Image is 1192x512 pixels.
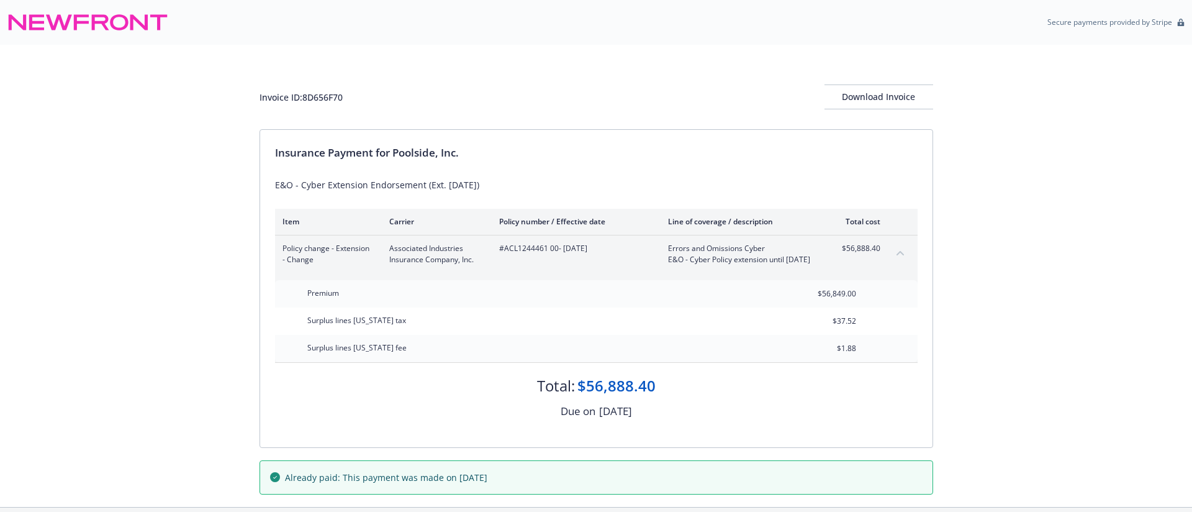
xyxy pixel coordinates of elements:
[561,403,595,419] div: Due on
[389,243,479,265] span: Associated Industries Insurance Company, Inc.
[499,216,648,227] div: Policy number / Effective date
[307,342,407,353] span: Surplus lines [US_STATE] fee
[499,243,648,254] span: #ACL1244461 00 - [DATE]
[783,285,864,303] input: 0.00
[599,403,632,419] div: [DATE]
[824,85,933,109] div: Download Invoice
[285,471,487,484] span: Already paid: This payment was made on [DATE]
[783,312,864,331] input: 0.00
[275,145,918,161] div: Insurance Payment for Poolside, Inc.
[577,375,656,396] div: $56,888.40
[389,216,479,227] div: Carrier
[890,243,910,263] button: collapse content
[537,375,575,396] div: Total:
[1047,17,1172,27] p: Secure payments provided by Stripe
[307,315,406,326] span: Surplus lines [US_STATE] tax
[668,243,814,265] span: Errors and Omissions CyberE&O - Cyber Policy extension until [DATE]
[834,216,880,227] div: Total cost
[260,91,343,104] div: Invoice ID: 8D656F70
[282,243,369,265] span: Policy change - Extension - Change
[824,85,933,109] button: Download Invoice
[275,178,918,191] div: E&O - Cyber Extension Endorsement (Ext. [DATE])
[668,243,814,254] span: Errors and Omissions Cyber
[282,216,369,227] div: Item
[307,288,339,298] span: Premium
[834,243,880,254] span: $56,888.40
[275,235,918,273] div: Policy change - Extension - ChangeAssociated Industries Insurance Company, Inc.#ACL1244461 00- [D...
[668,216,814,227] div: Line of coverage / description
[668,254,814,265] span: E&O - Cyber Policy extension until [DATE]
[783,339,864,358] input: 0.00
